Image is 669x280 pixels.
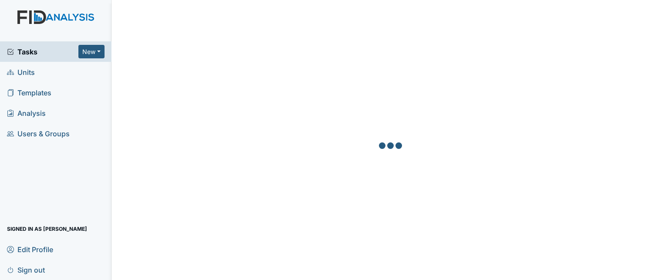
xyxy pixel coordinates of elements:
[7,65,35,79] span: Units
[78,45,105,58] button: New
[7,243,53,256] span: Edit Profile
[7,47,78,57] a: Tasks
[7,222,87,236] span: Signed in as [PERSON_NAME]
[7,86,51,99] span: Templates
[7,263,45,277] span: Sign out
[7,106,46,120] span: Analysis
[7,127,70,140] span: Users & Groups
